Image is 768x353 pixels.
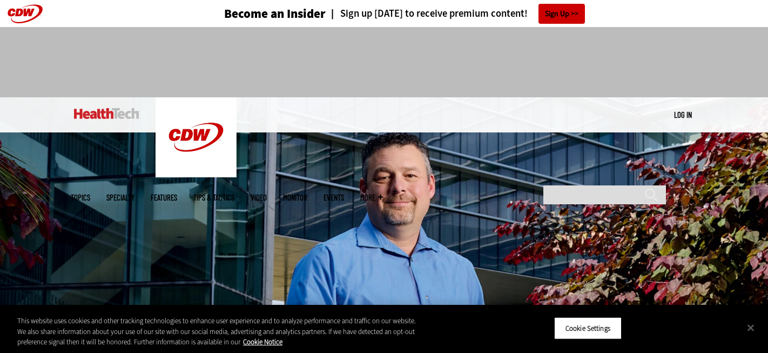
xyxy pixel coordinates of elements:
[156,97,237,177] img: Home
[283,194,307,202] a: MonITor
[251,194,267,202] a: Video
[674,109,692,121] div: User menu
[326,9,528,19] a: Sign up [DATE] to receive premium content!
[74,108,139,119] img: Home
[193,194,234,202] a: Tips & Tactics
[554,317,622,339] button: Cookie Settings
[224,8,326,20] h3: Become an Insider
[151,194,177,202] a: Features
[106,194,134,202] span: Specialty
[674,110,692,119] a: Log in
[184,8,326,20] a: Become an Insider
[243,337,282,347] a: More information about your privacy
[324,194,344,202] a: Events
[17,316,422,348] div: This website uses cookies and other tracking technologies to enhance user experience and to analy...
[360,194,383,202] span: More
[538,4,585,24] a: Sign Up
[71,194,90,202] span: Topics
[156,169,237,180] a: CDW
[739,316,763,339] button: Close
[187,38,581,86] iframe: advertisement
